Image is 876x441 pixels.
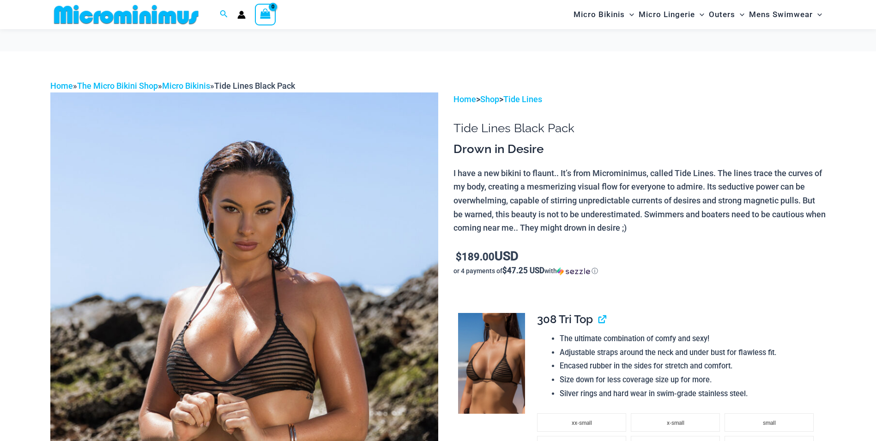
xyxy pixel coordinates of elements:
a: View Shopping Cart, empty [255,4,276,25]
a: Tide Lines [503,94,542,104]
p: I have a new bikini to flaunt.. It’s from Microminimus, called Tide Lines. The lines trace the cu... [453,166,826,235]
li: x-small [631,413,720,432]
span: $47.25 USD [502,266,544,275]
a: Micro LingerieMenu ToggleMenu Toggle [636,3,707,26]
li: Encased rubber in the sides for stretch and comfort. [560,359,818,373]
img: MM SHOP LOGO FLAT [50,4,202,25]
a: OutersMenu ToggleMenu Toggle [707,3,747,26]
span: Tide Lines Black Pack [214,81,295,91]
span: Outers [709,3,735,26]
h3: Drown in Desire [453,141,826,157]
a: The Micro Bikini Shop [77,81,158,91]
div: or 4 payments of with [453,266,826,276]
a: Micro Bikinis [162,81,210,91]
h1: Tide Lines Black Pack [453,121,826,135]
li: The ultimate combination of comfy and sexy! [560,332,818,346]
span: Menu Toggle [695,3,704,26]
p: USD [453,250,826,264]
li: Adjustable straps around the neck and under bust for flawless fit. [560,346,818,360]
span: Menu Toggle [735,3,744,26]
span: $ [456,251,462,263]
span: small [763,420,776,426]
a: Micro BikinisMenu ToggleMenu Toggle [571,3,636,26]
li: xx-small [537,413,626,432]
p: > > [453,92,826,106]
a: Mens SwimwearMenu ToggleMenu Toggle [747,3,824,26]
div: or 4 payments of$47.25 USDwithSezzle Click to learn more about Sezzle [453,266,826,276]
img: Tide Lines Black 308 Tri Top [458,313,525,414]
a: Search icon link [220,9,228,20]
li: Size down for less coverage size up for more. [560,373,818,387]
span: » » » [50,81,295,91]
nav: Site Navigation [570,1,826,28]
a: Home [50,81,73,91]
li: Silver rings and hard wear in swim-grade stainless steel. [560,387,818,401]
img: Sezzle [557,267,590,276]
a: Shop [480,94,499,104]
li: small [725,413,814,432]
span: Mens Swimwear [749,3,813,26]
a: Account icon link [237,11,246,19]
span: x-small [667,420,684,426]
span: Menu Toggle [625,3,634,26]
span: 308 Tri Top [537,312,593,326]
bdi: 189.00 [456,251,495,263]
a: Home [453,94,476,104]
span: xx-small [572,420,592,426]
span: Micro Lingerie [639,3,695,26]
span: Menu Toggle [813,3,822,26]
span: Micro Bikinis [574,3,625,26]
